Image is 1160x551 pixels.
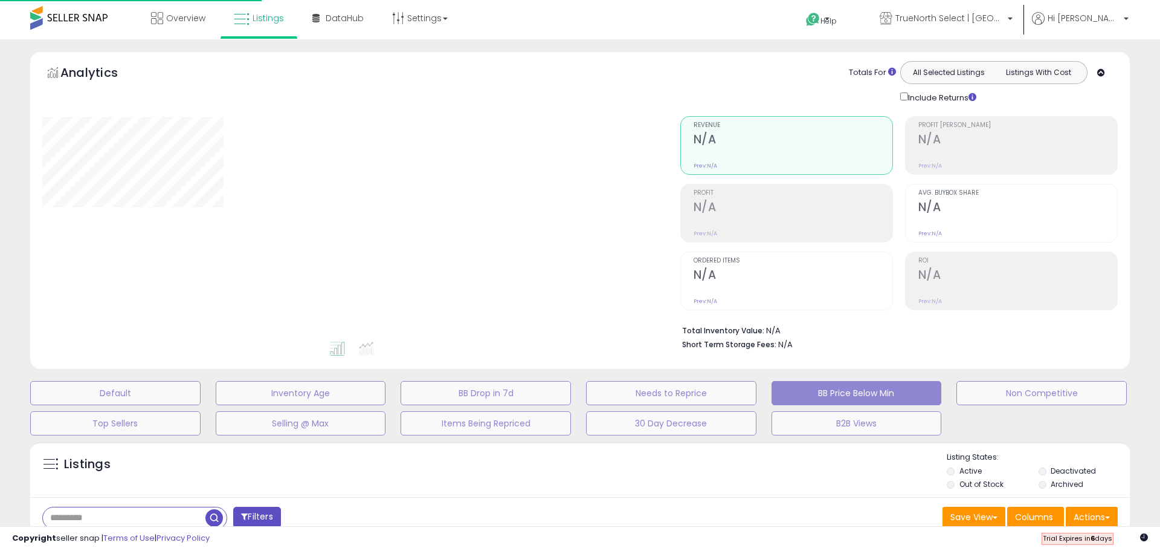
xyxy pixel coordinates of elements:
button: Needs to Reprice [586,381,756,405]
span: Profit [694,190,892,197]
b: Total Inventory Value: [682,325,764,336]
span: Help [820,16,837,26]
i: Get Help [805,12,820,27]
h2: N/A [694,132,892,149]
button: Items Being Repriced [401,411,571,435]
div: Totals For [849,67,896,79]
span: TrueNorth Select | [GEOGRAPHIC_DATA] [895,12,1004,24]
span: Revenue [694,122,892,129]
span: Profit [PERSON_NAME] [918,122,1117,129]
button: Selling @ Max [216,411,386,435]
div: seller snap | | [12,533,210,544]
small: Prev: N/A [918,162,942,169]
span: Overview [166,12,205,24]
span: Hi [PERSON_NAME] [1048,12,1120,24]
button: Top Sellers [30,411,201,435]
div: Include Returns [891,90,991,104]
h2: N/A [694,200,892,217]
button: 30 Day Decrease [586,411,756,435]
span: Listings [253,12,284,24]
span: N/A [778,339,793,350]
button: B2B Views [772,411,942,435]
h2: N/A [918,200,1117,217]
span: ROI [918,258,1117,264]
button: Default [30,381,201,405]
strong: Copyright [12,532,56,544]
span: DataHub [326,12,364,24]
small: Prev: N/A [918,230,942,237]
button: BB Drop in 7d [401,381,571,405]
button: BB Price Below Min [772,381,942,405]
span: Ordered Items [694,258,892,264]
h5: Analytics [60,64,141,84]
button: Non Competitive [956,381,1127,405]
a: Help [796,3,860,39]
small: Prev: N/A [694,162,717,169]
small: Prev: N/A [694,298,717,305]
b: Short Term Storage Fees: [682,339,776,350]
a: Hi [PERSON_NAME] [1032,12,1129,39]
h2: N/A [694,268,892,284]
button: All Selected Listings [904,65,994,80]
small: Prev: N/A [918,298,942,305]
h2: N/A [918,132,1117,149]
button: Inventory Age [216,381,386,405]
small: Prev: N/A [694,230,717,237]
span: Avg. Buybox Share [918,190,1117,197]
button: Listings With Cost [993,65,1083,80]
h2: N/A [918,268,1117,284]
li: N/A [682,322,1109,337]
